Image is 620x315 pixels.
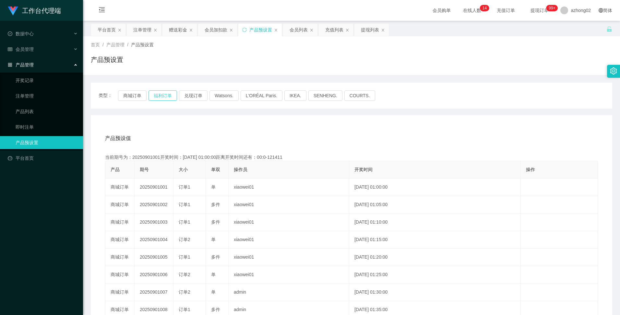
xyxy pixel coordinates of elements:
td: 商城订单 [105,214,135,231]
span: 数据中心 [8,31,34,36]
span: 订单1 [179,202,190,207]
span: 多件 [211,254,220,260]
span: 订单2 [179,237,190,242]
div: 会员加扣款 [205,24,227,36]
div: 会员列表 [290,24,308,36]
td: xiaowei01 [229,231,349,249]
div: 提现列表 [361,24,379,36]
p: 4 [484,5,487,11]
span: 订单2 [179,272,190,277]
span: / [102,42,104,47]
span: 单 [211,184,216,190]
a: 产品列表 [16,105,78,118]
td: xiaowei01 [229,179,349,196]
td: 商城订单 [105,179,135,196]
span: 订单2 [179,289,190,295]
i: 图标: close [345,28,349,32]
span: 订单1 [179,184,190,190]
td: [DATE] 01:00:00 [349,179,521,196]
span: 单双 [211,167,220,172]
i: 图标: close [381,28,385,32]
span: 类型： [99,90,118,101]
i: 图标: global [599,8,603,13]
button: SENHENG. [308,90,342,101]
span: 开奖时间 [354,167,373,172]
button: L'ORÉAL Paris. [241,90,282,101]
span: 多件 [211,219,220,225]
span: 多件 [211,202,220,207]
td: 20250901002 [135,196,173,214]
td: [DATE] 01:30:00 [349,284,521,301]
span: 产品管理 [106,42,125,47]
button: 兑现订单 [179,90,208,101]
td: 20250901001 [135,179,173,196]
td: xiaowei01 [229,249,349,266]
div: 充值列表 [325,24,343,36]
span: 单 [211,289,216,295]
div: 赠送彩金 [169,24,187,36]
span: 多件 [211,307,220,312]
sup: 14 [480,5,489,11]
td: 20250901005 [135,249,173,266]
span: 大小 [179,167,188,172]
i: 图标: close [229,28,233,32]
td: xiaowei01 [229,214,349,231]
button: 福利订单 [149,90,177,101]
span: 单 [211,237,216,242]
td: 商城订单 [105,231,135,249]
span: / [127,42,128,47]
td: [DATE] 01:10:00 [349,214,521,231]
button: COURTS. [344,90,375,101]
i: 图标: close [274,28,278,32]
i: 图标: close [153,28,157,32]
div: 平台首页 [98,24,116,36]
td: 20250901003 [135,214,173,231]
img: logo.9652507e.png [8,6,18,16]
td: xiaowei01 [229,196,349,214]
i: 图标: close [310,28,314,32]
span: 操作员 [234,167,247,172]
span: 订单1 [179,219,190,225]
td: admin [229,284,349,301]
i: 图标: appstore-o [8,63,12,67]
span: 提现订单 [527,8,552,13]
i: 图标: close [118,28,122,32]
a: 图标: dashboard平台首页 [8,152,78,165]
td: 20250901006 [135,266,173,284]
button: Watsons. [209,90,239,101]
span: 在线人数 [460,8,484,13]
i: 图标: close [189,28,193,32]
span: 期号 [140,167,149,172]
a: 开奖记录 [16,74,78,87]
i: 图标: table [8,47,12,52]
td: [DATE] 01:15:00 [349,231,521,249]
span: 产品管理 [8,62,34,67]
span: 产品预设值 [105,134,131,142]
span: 订单1 [179,254,190,260]
td: [DATE] 01:20:00 [349,249,521,266]
span: 操作 [526,167,535,172]
span: 首页 [91,42,100,47]
span: 会员管理 [8,47,34,52]
a: 注单管理 [16,89,78,102]
div: 产品预设置 [249,24,272,36]
td: 商城订单 [105,266,135,284]
a: 产品预设置 [16,136,78,149]
i: 图标: unlock [606,26,612,32]
td: 20250901007 [135,284,173,301]
a: 工作台代理端 [8,8,61,13]
sup: 1048 [546,5,558,11]
div: 注单管理 [133,24,151,36]
span: 产品 [111,167,120,172]
td: 商城订单 [105,196,135,214]
i: 图标: setting [610,67,617,75]
span: 充值订单 [494,8,518,13]
h1: 产品预设置 [91,55,123,64]
span: 产品预设置 [131,42,154,47]
i: 图标: sync [242,28,247,32]
a: 即时注单 [16,121,78,134]
button: 商城订单 [118,90,147,101]
td: 20250901004 [135,231,173,249]
h1: 工作台代理端 [22,0,61,21]
p: 1 [483,5,485,11]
